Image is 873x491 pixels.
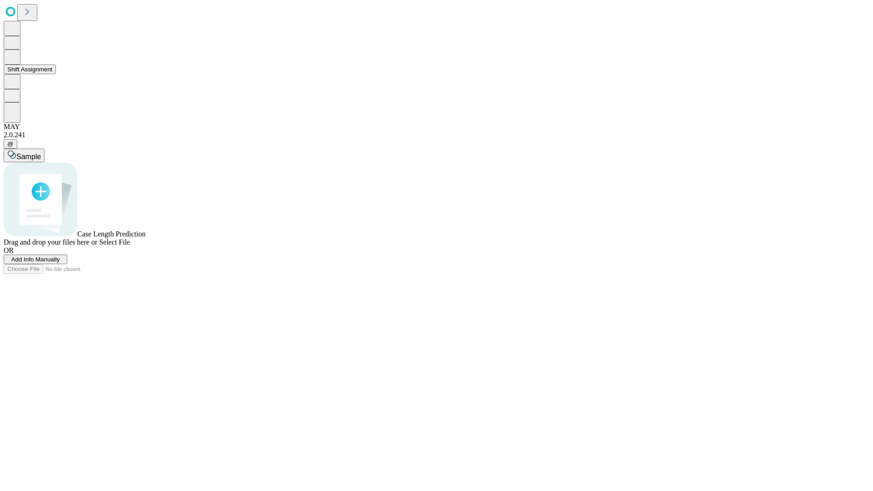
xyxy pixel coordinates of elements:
[4,255,67,264] button: Add Info Manually
[4,139,17,149] button: @
[4,65,56,74] button: Shift Assignment
[99,238,130,246] span: Select File
[4,246,14,254] span: OR
[4,123,869,131] div: MAY
[77,230,145,238] span: Case Length Prediction
[4,131,869,139] div: 2.0.241
[7,140,14,147] span: @
[4,149,45,162] button: Sample
[11,256,60,263] span: Add Info Manually
[4,238,97,246] span: Drag and drop your files here or
[16,153,41,160] span: Sample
